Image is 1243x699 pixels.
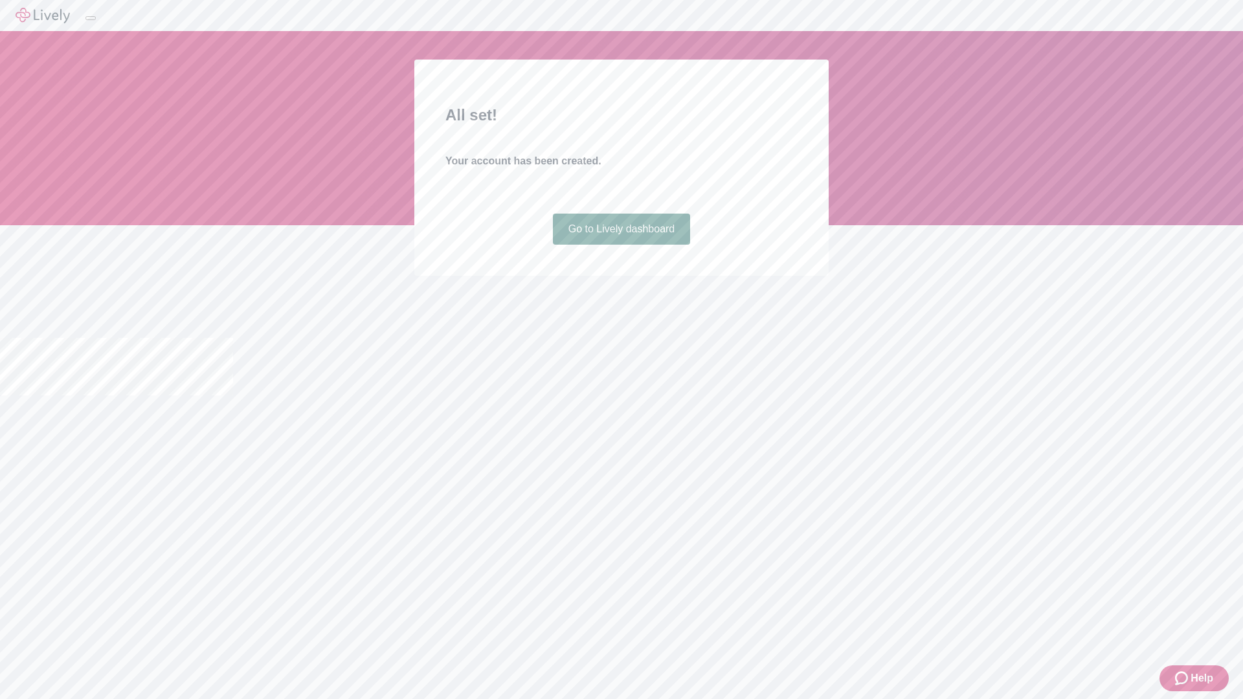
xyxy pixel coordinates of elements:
[1175,671,1191,686] svg: Zendesk support icon
[1191,671,1213,686] span: Help
[445,104,798,127] h2: All set!
[16,8,70,23] img: Lively
[1159,665,1229,691] button: Zendesk support iconHelp
[445,153,798,169] h4: Your account has been created.
[553,214,691,245] a: Go to Lively dashboard
[85,16,96,20] button: Log out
